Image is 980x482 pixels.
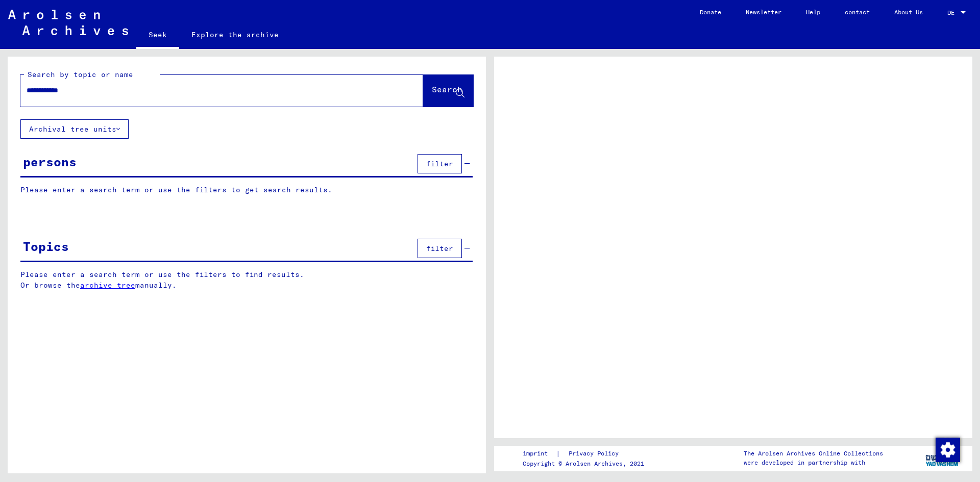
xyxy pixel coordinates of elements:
[523,449,548,457] font: imprint
[23,154,77,169] font: persons
[29,124,116,134] font: Archival tree units
[136,22,179,49] a: Seek
[418,154,462,173] button: filter
[135,281,177,290] font: manually.
[20,270,304,279] font: Please enter a search term or use the filters to find results.
[523,448,556,459] a: imprint
[426,159,453,168] font: filter
[700,8,721,16] font: Donate
[432,84,462,94] font: Search
[191,30,279,39] font: Explore the archive
[556,449,560,458] font: |
[744,449,883,457] font: The Arolsen Archives Online Collections
[20,119,129,139] button: Archival tree units
[8,10,128,35] img: Arolsen_neg.svg
[936,438,960,462] img: Change consent
[744,459,865,466] font: were developed in partnership with
[894,8,923,16] font: About Us
[845,8,870,16] font: contact
[569,449,619,457] font: Privacy Policy
[149,30,167,39] font: Seek
[80,281,135,290] a: archive tree
[523,460,644,467] font: Copyright © Arolsen Archives, 2021
[806,8,820,16] font: Help
[179,22,291,47] a: Explore the archive
[947,9,954,16] font: DE
[418,239,462,258] button: filter
[923,445,962,471] img: yv_logo.png
[426,244,453,253] font: filter
[560,448,631,459] a: Privacy Policy
[746,8,781,16] font: Newsletter
[423,75,473,107] button: Search
[28,70,133,79] font: Search by topic or name
[20,281,80,290] font: Or browse the
[20,185,332,194] font: Please enter a search term or use the filters to get search results.
[23,239,69,254] font: Topics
